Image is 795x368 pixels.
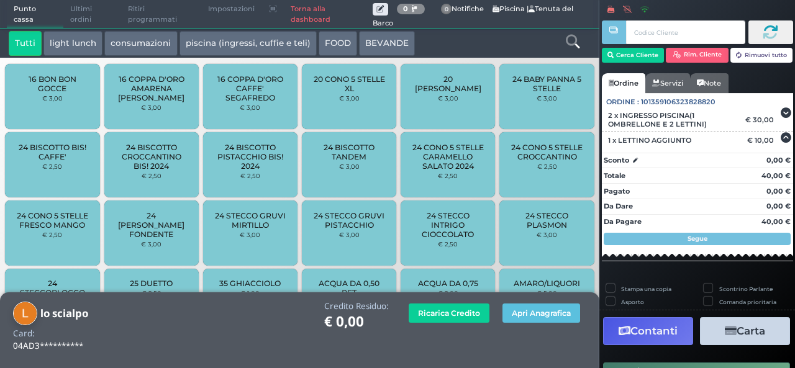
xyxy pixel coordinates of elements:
[604,187,630,195] strong: Pagato
[142,289,161,297] small: € 2,50
[604,171,625,180] strong: Totale
[438,289,458,297] small: € 2,00
[114,74,188,102] span: 16 COPPA D'ORO AMARENA [PERSON_NAME]
[719,298,776,306] label: Comanda prioritaria
[690,73,728,93] a: Note
[240,231,260,238] small: € 3,00
[40,306,88,320] b: lo scialpo
[537,163,557,170] small: € 2,50
[537,94,557,102] small: € 3,00
[104,31,177,56] button: consumazioni
[141,240,161,248] small: € 3,00
[312,211,386,230] span: 24 STECCO GRUVI PISTACCHIO
[621,298,644,306] label: Asporto
[719,285,773,293] label: Scontrino Parlante
[339,231,360,238] small: € 3,00
[214,74,288,102] span: 16 COPPA D'ORO CAFFE' SEGAFREDO
[312,143,386,161] span: 24 BISCOTTO TANDEM
[359,31,415,56] button: BEVANDE
[142,172,161,179] small: € 2,50
[537,289,557,297] small: € 5,00
[418,279,478,288] span: ACQUA DA 0,75
[319,31,357,56] button: FOOD
[403,4,408,13] b: 0
[312,74,386,93] span: 20 CONO 5 STELLE XL
[608,136,691,145] span: 1 x LETTINO AGGIUNTO
[240,172,260,179] small: € 2,50
[324,314,389,330] h1: € 0,00
[339,94,360,102] small: € 3,00
[114,211,188,239] span: 24 [PERSON_NAME] FONDENTE
[441,4,452,15] span: 0
[602,73,645,93] a: Ordine
[141,104,161,111] small: € 3,00
[608,111,737,128] span: 2 x INGRESSO PISCINA(1 OMBRELLONE E 2 LETTINI)
[510,143,584,161] span: 24 CONO 5 STELLE CROCCANTINO
[603,317,693,345] button: Contanti
[411,211,485,239] span: 24 STECCO INTRIGO CIOCCOLATO
[411,143,485,171] span: 24 CONO 5 STELLE CARAMELLO SALATO 2024
[766,202,791,210] strong: 0,00 €
[339,163,360,170] small: € 3,00
[730,48,793,63] button: Rimuovi tutto
[214,143,288,171] span: 24 BISCOTTO PISTACCHIO BIS! 2024
[766,156,791,164] strong: 0,00 €
[312,279,386,297] span: ACQUA DA 0,50 PET
[114,143,188,171] span: 24 BISCOTTO CROCCANTINO BIS! 2024
[438,172,458,179] small: € 2,50
[602,48,665,63] button: Cerca Cliente
[604,202,633,210] strong: Da Dare
[16,211,89,230] span: 24 CONO 5 STELLE FRESCO MANGO
[604,155,629,166] strong: Sconto
[700,317,790,345] button: Carta
[761,217,791,226] strong: 40,00 €
[42,94,63,102] small: € 3,00
[13,329,35,338] h4: Card:
[240,104,260,111] small: € 3,00
[7,1,64,29] span: Punto cassa
[284,1,373,29] a: Torna alla dashboard
[510,211,584,230] span: 24 STECCO PLASMON
[16,74,89,93] span: 16 BON BON GOCCE
[16,143,89,161] span: 24 BISCOTTO BIS! CAFFE'
[666,48,729,63] button: Rim. Cliente
[438,94,458,102] small: € 3,00
[9,31,42,56] button: Tutti
[16,279,89,297] span: 24 STECCOBLOCCO
[766,187,791,195] strong: 0,00 €
[438,240,458,248] small: € 2,50
[745,136,780,145] div: € 10,00
[743,115,780,124] div: € 30,00
[201,1,261,18] span: Impostazioni
[514,279,580,288] span: AMARO/LIQUORI
[121,1,201,29] span: Ritiri programmati
[240,289,260,297] small: € 1,00
[645,73,690,93] a: Servizi
[324,302,389,311] h4: Credito Residuo:
[606,97,639,107] span: Ordine :
[761,171,791,180] strong: 40,00 €
[604,217,642,226] strong: Da Pagare
[502,303,580,323] button: Apri Anagrafica
[179,31,317,56] button: piscina (ingressi, cuffie e teli)
[42,163,62,170] small: € 2,50
[510,74,584,93] span: 24 BABY PANNA 5 STELLE
[63,1,121,29] span: Ultimi ordini
[626,20,745,44] input: Codice Cliente
[42,231,62,238] small: € 2,50
[537,231,557,238] small: € 3,00
[214,211,288,230] span: 24 STECCO GRUVI MIRTILLO
[641,97,715,107] span: 101359106323828820
[409,303,489,323] button: Ricarica Credito
[219,279,281,288] span: 35 GHIACCIOLO
[411,74,485,93] span: 20 [PERSON_NAME]
[688,235,707,243] strong: Segue
[130,279,173,288] span: 25 DUETTO
[43,31,102,56] button: light lunch
[621,285,671,293] label: Stampa una copia
[13,302,37,326] img: lo scialpo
